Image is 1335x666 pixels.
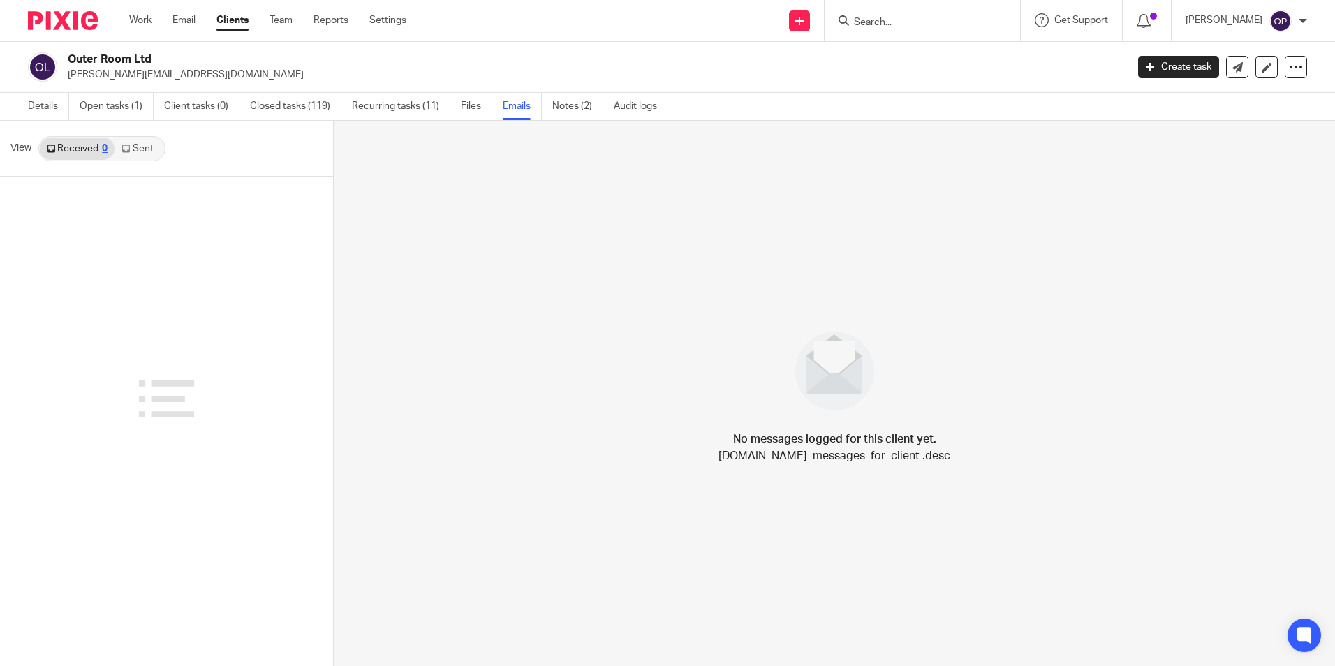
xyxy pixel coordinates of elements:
[40,138,115,160] a: Received0
[461,93,492,120] a: Files
[1054,15,1108,25] span: Get Support
[614,93,667,120] a: Audit logs
[552,93,603,120] a: Notes (2)
[28,93,69,120] a: Details
[733,431,936,447] h4: No messages logged for this client yet.
[718,447,950,464] p: [DOMAIN_NAME]_messages_for_client .desc
[1186,13,1262,27] p: [PERSON_NAME]
[1269,10,1292,32] img: svg%3E
[216,13,249,27] a: Clients
[10,141,31,156] span: View
[270,13,293,27] a: Team
[1138,56,1219,78] a: Create task
[369,13,406,27] a: Settings
[853,17,978,29] input: Search
[786,323,883,420] img: image
[80,93,154,120] a: Open tasks (1)
[250,93,341,120] a: Closed tasks (119)
[503,93,542,120] a: Emails
[352,93,450,120] a: Recurring tasks (11)
[28,11,98,30] img: Pixie
[314,13,348,27] a: Reports
[68,52,907,67] h2: Outer Room Ltd
[172,13,196,27] a: Email
[28,52,57,82] img: svg%3E
[164,93,239,120] a: Client tasks (0)
[102,144,108,154] div: 0
[68,68,1117,82] p: [PERSON_NAME][EMAIL_ADDRESS][DOMAIN_NAME]
[129,13,152,27] a: Work
[115,138,163,160] a: Sent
